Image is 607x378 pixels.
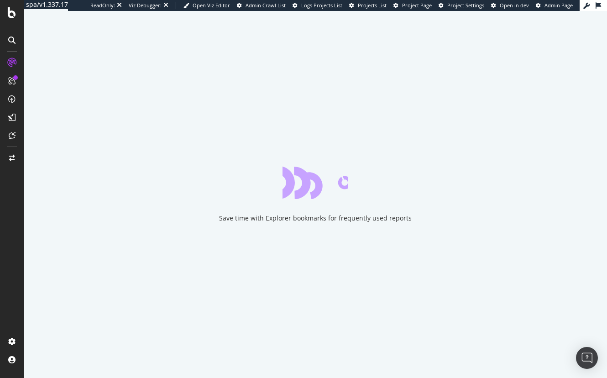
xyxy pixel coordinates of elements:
[358,2,387,9] span: Projects List
[500,2,529,9] span: Open in dev
[439,2,484,9] a: Project Settings
[301,2,342,9] span: Logs Projects List
[544,2,573,9] span: Admin Page
[393,2,432,9] a: Project Page
[283,166,348,199] div: animation
[293,2,342,9] a: Logs Projects List
[576,347,598,369] div: Open Intercom Messenger
[447,2,484,9] span: Project Settings
[402,2,432,9] span: Project Page
[246,2,286,9] span: Admin Crawl List
[183,2,230,9] a: Open Viz Editor
[491,2,529,9] a: Open in dev
[349,2,387,9] a: Projects List
[536,2,573,9] a: Admin Page
[237,2,286,9] a: Admin Crawl List
[90,2,115,9] div: ReadOnly:
[219,214,412,223] div: Save time with Explorer bookmarks for frequently used reports
[129,2,162,9] div: Viz Debugger:
[193,2,230,9] span: Open Viz Editor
